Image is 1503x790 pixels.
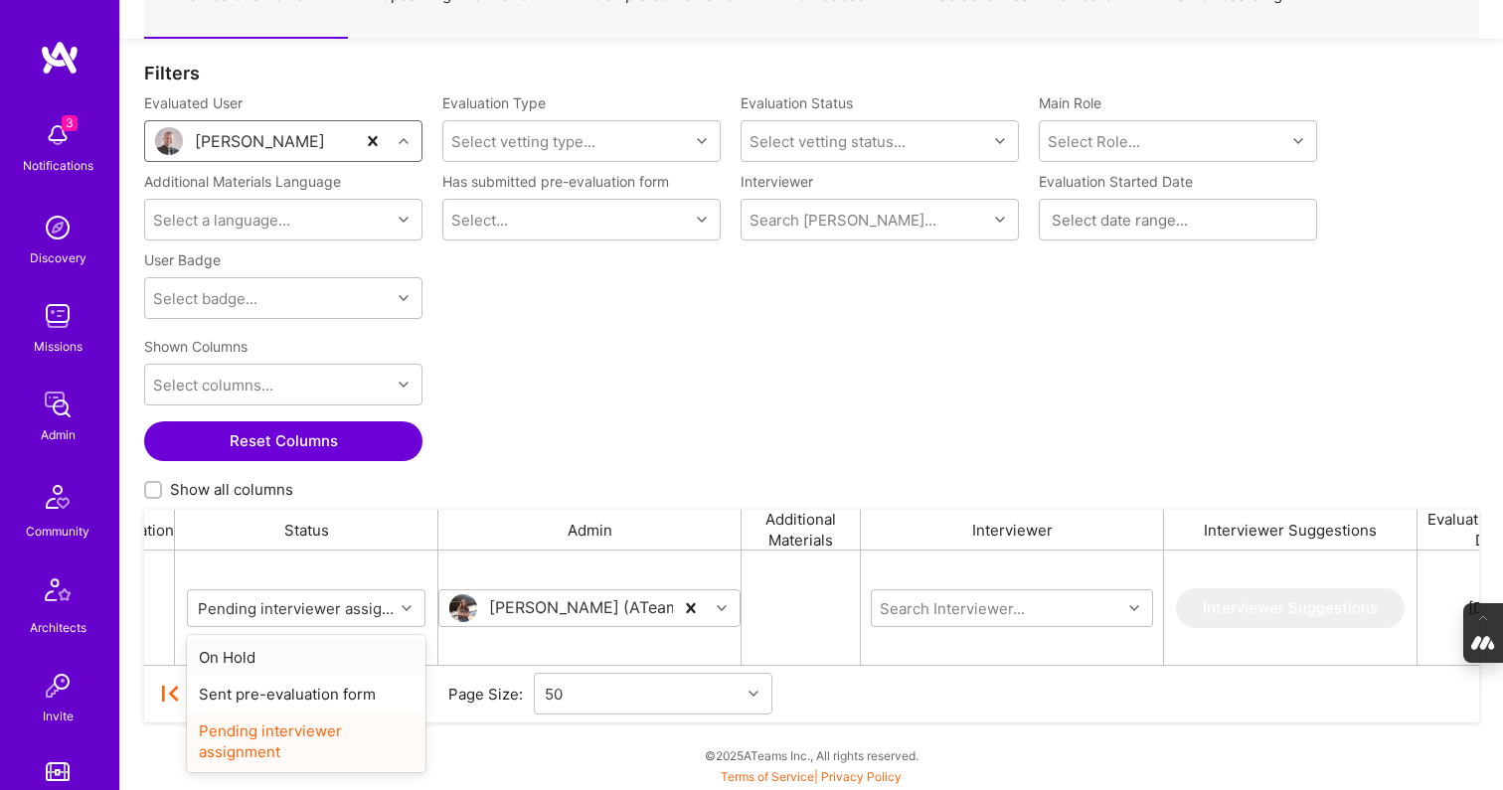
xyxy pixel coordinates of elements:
label: Additional Materials Language [144,172,341,191]
label: User Badge [144,250,221,269]
div: Additional Materials [742,510,861,550]
i: icon Chevron [399,215,409,225]
div: Admin [41,424,76,445]
img: Architects [34,569,82,617]
a: Privacy Policy [821,769,902,784]
i: icon Chevron [697,136,707,146]
div: © 2025 ATeams Inc., All rights reserved. [119,730,1503,780]
i: icon Chevron [995,136,1005,146]
div: Invite [43,706,74,726]
i: icon Chevron [1129,603,1139,613]
label: Evaluation Status [741,93,853,112]
i: icon Chevron [1293,136,1303,146]
i: icon Chevron [995,215,1005,225]
span: | [721,769,902,784]
i: icon Chevron [399,293,409,303]
i: icon Chevron [402,603,412,613]
div: Select columns... [153,375,273,395]
img: discovery [38,208,78,247]
div: [PERSON_NAME] [195,131,325,152]
img: admin teamwork [38,385,78,424]
label: Main Role [1039,93,1317,112]
img: bell [38,115,78,155]
div: Interviewer Suggestions [1164,510,1418,550]
img: tokens [46,762,70,781]
div: Sent pre-evaluation form [187,676,425,712]
div: Discovery [30,247,86,268]
img: User Avatar [155,127,183,155]
div: Select... [451,210,508,231]
div: Select vetting status... [750,131,906,152]
img: teamwork [38,296,78,336]
i: icon Chevron [697,215,707,225]
div: Interviewer [861,510,1164,550]
div: Pending interviewer assignment [187,712,425,770]
label: Interviewer [741,172,1019,191]
div: Admin [438,510,742,550]
i: icon Chevron [717,603,727,613]
div: Architects [30,617,86,638]
label: Has submitted pre-evaluation form [442,172,669,191]
div: Status [175,510,438,550]
i: icon Chevron [749,689,758,699]
div: Missions [34,336,83,357]
img: logo [40,40,80,76]
button: Reset Columns [144,421,422,461]
input: Select date range... [1052,210,1304,230]
img: Community [34,473,82,521]
a: Terms of Service [721,769,814,784]
img: User Avatar [449,594,477,622]
label: Evaluated User [144,93,422,112]
div: Search [PERSON_NAME]... [750,210,936,231]
div: Filters [144,63,1479,83]
i: icon Chevron [399,380,409,390]
i: icon Chevron [399,136,409,146]
span: 3 [62,115,78,131]
div: Select Role... [1048,131,1140,152]
div: Select badge... [153,288,257,309]
label: Evaluation Started Date [1039,172,1317,191]
div: Community [26,521,89,542]
label: Evaluation Type [442,93,546,112]
div: Select vetting type... [451,131,595,152]
div: 50 [545,684,563,705]
span: Show all columns [170,479,293,500]
img: Invite [38,666,78,706]
button: Interviewer Suggestions [1176,588,1405,628]
div: Page Size: [448,684,534,705]
div: Select a language... [153,210,290,231]
div: Notifications [23,155,93,176]
label: Shown Columns [144,337,248,356]
div: On Hold [187,639,425,676]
